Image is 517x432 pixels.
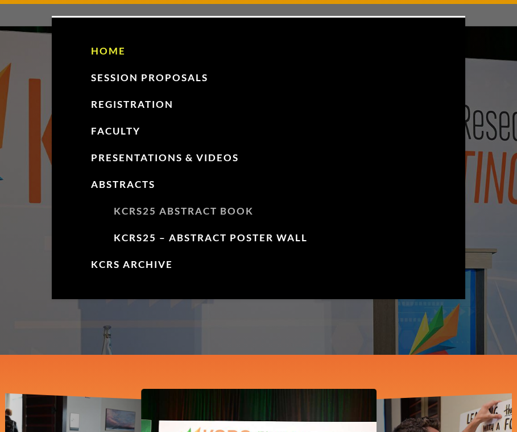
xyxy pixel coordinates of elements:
[72,251,444,278] a: KCRS Archive
[72,38,444,65] a: Home
[72,91,444,118] a: Registration
[72,65,444,91] a: Session Proposals
[96,198,444,225] a: KCRS25 Abstract Book
[72,145,444,171] a: Presentations & Videos
[72,171,444,198] a: Abstracts
[72,118,444,145] a: Faculty
[96,225,444,251] a: KCRS25 – Abstract Poster Wall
